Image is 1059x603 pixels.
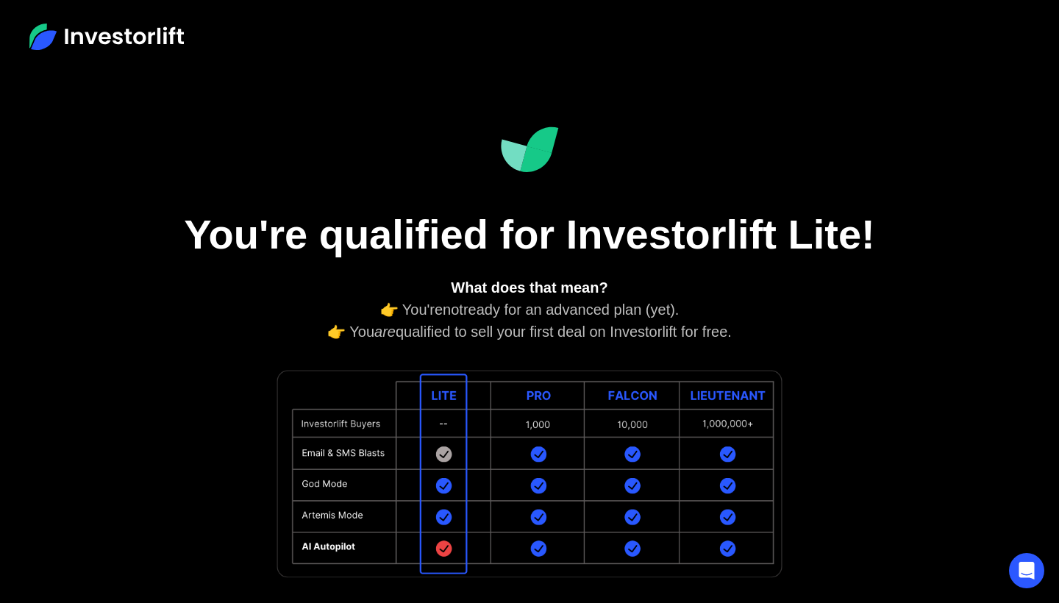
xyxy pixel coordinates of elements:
[162,210,897,259] h1: You're qualified for Investorlift Lite!
[500,126,559,173] img: Investorlift Dashboard
[374,324,396,340] em: are
[1009,553,1044,588] div: Open Intercom Messenger
[213,276,846,343] div: 👉 You're ready for an advanced plan (yet). 👉 You qualified to sell your first deal on Investorlif...
[451,279,607,296] strong: What does that mean?
[443,301,463,318] em: not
